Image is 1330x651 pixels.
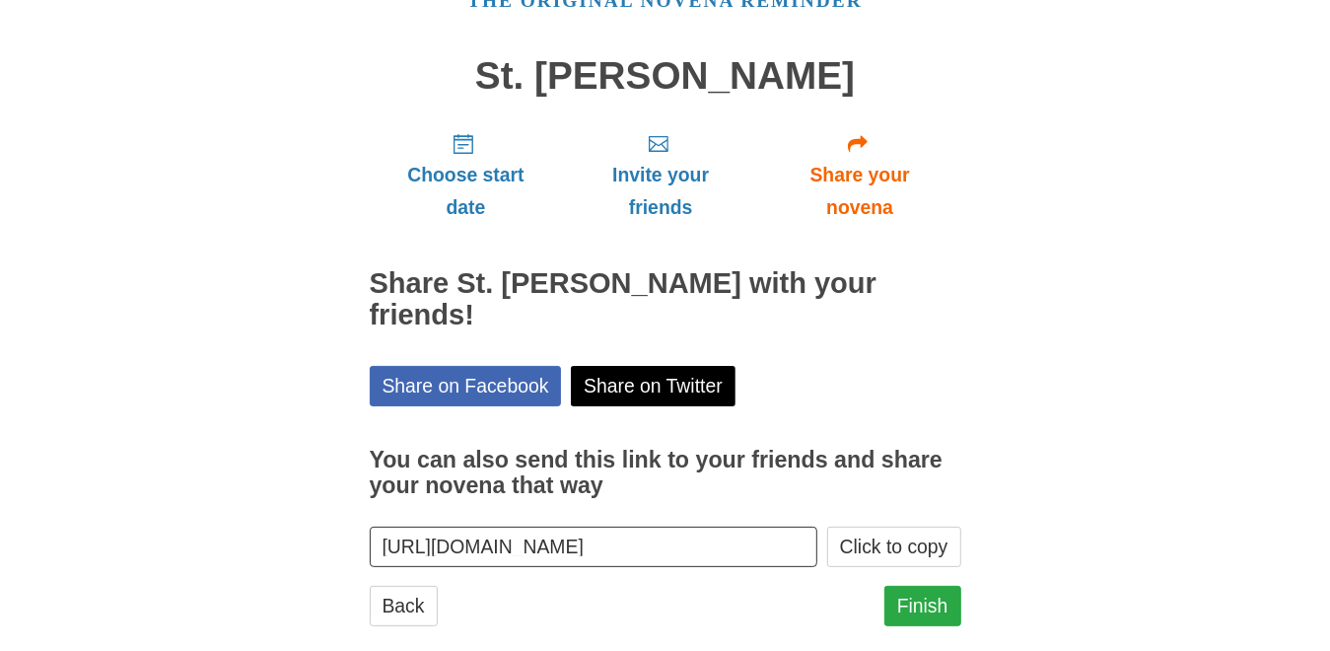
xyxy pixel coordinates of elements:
a: Finish [884,586,961,626]
h3: You can also send this link to your friends and share your novena that way [370,448,961,498]
h1: St. [PERSON_NAME] [370,55,961,98]
a: Choose start date [370,116,563,234]
a: Share your novena [759,116,961,234]
a: Share on Twitter [571,366,735,406]
a: Share on Facebook [370,366,562,406]
span: Choose start date [389,159,543,224]
button: Click to copy [827,527,961,567]
h2: Share St. [PERSON_NAME] with your friends! [370,268,961,331]
a: Invite your friends [562,116,758,234]
span: Invite your friends [582,159,738,224]
a: Back [370,586,438,626]
span: Share your novena [779,159,942,224]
